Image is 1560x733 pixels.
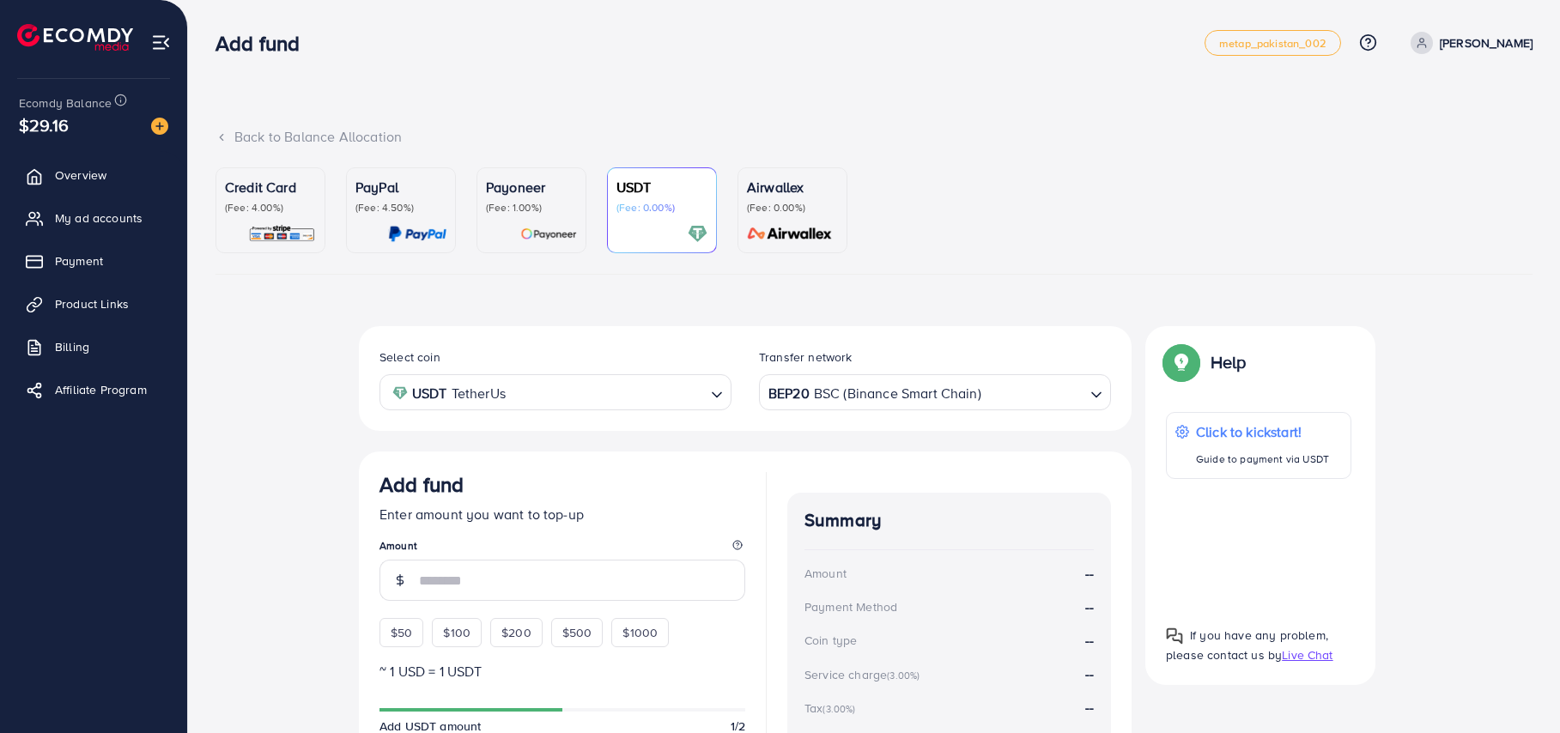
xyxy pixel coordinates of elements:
[814,381,981,406] span: BSC (Binance Smart Chain)
[616,177,707,197] p: USDT
[768,381,810,406] strong: BEP20
[1085,564,1094,584] strong: --
[804,700,861,717] div: Tax
[225,201,316,215] p: (Fee: 4.00%)
[804,565,847,582] div: Amount
[1085,698,1094,717] strong: --
[215,31,313,56] h3: Add fund
[13,330,174,364] a: Billing
[822,702,855,716] small: (3.00%)
[1196,449,1329,469] p: Guide to payment via USDT
[55,252,103,270] span: Payment
[391,624,412,641] span: $50
[511,379,704,406] input: Search for option
[501,624,531,641] span: $200
[804,598,897,615] div: Payment Method
[742,224,838,244] img: card
[486,201,577,215] p: (Fee: 1.00%)
[379,374,731,409] div: Search for option
[443,624,470,641] span: $100
[55,338,89,355] span: Billing
[1085,664,1094,683] strong: --
[804,510,1094,531] h4: Summary
[1205,30,1341,56] a: metap_pakistan_002
[412,381,447,406] strong: USDT
[562,624,592,641] span: $500
[804,632,857,649] div: Coin type
[392,385,408,401] img: coin
[452,381,506,406] span: TetherUs
[1166,627,1183,645] img: Popup guide
[486,177,577,197] p: Payoneer
[151,118,168,135] img: image
[55,209,143,227] span: My ad accounts
[355,201,446,215] p: (Fee: 4.50%)
[379,538,745,560] legend: Amount
[1404,32,1533,54] a: [PERSON_NAME]
[747,177,838,197] p: Airwallex
[520,224,577,244] img: card
[13,158,174,192] a: Overview
[55,381,147,398] span: Affiliate Program
[622,624,658,641] span: $1000
[379,504,745,524] p: Enter amount you want to top-up
[151,33,171,52] img: menu
[759,348,853,366] label: Transfer network
[1166,347,1197,378] img: Popup guide
[688,224,707,244] img: card
[13,244,174,278] a: Payment
[13,373,174,407] a: Affiliate Program
[616,201,707,215] p: (Fee: 0.00%)
[759,374,1111,409] div: Search for option
[747,201,838,215] p: (Fee: 0.00%)
[13,201,174,235] a: My ad accounts
[355,177,446,197] p: PayPal
[388,224,446,244] img: card
[1282,646,1332,663] span: Live Chat
[1211,352,1247,373] p: Help
[1085,597,1094,617] strong: --
[225,177,316,197] p: Credit Card
[804,666,925,683] div: Service charge
[983,379,1084,406] input: Search for option
[19,94,112,112] span: Ecomdy Balance
[17,24,133,51] img: logo
[55,167,106,184] span: Overview
[55,295,129,312] span: Product Links
[19,112,69,137] span: $29.16
[379,472,464,497] h3: Add fund
[248,224,316,244] img: card
[379,661,745,682] p: ~ 1 USD = 1 USDT
[379,348,440,366] label: Select coin
[887,669,920,682] small: (3.00%)
[1085,631,1094,651] strong: --
[215,127,1533,147] div: Back to Balance Allocation
[1219,38,1326,49] span: metap_pakistan_002
[1196,421,1329,442] p: Click to kickstart!
[1440,33,1533,53] p: [PERSON_NAME]
[13,287,174,321] a: Product Links
[1166,627,1328,663] span: If you have any problem, please contact us by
